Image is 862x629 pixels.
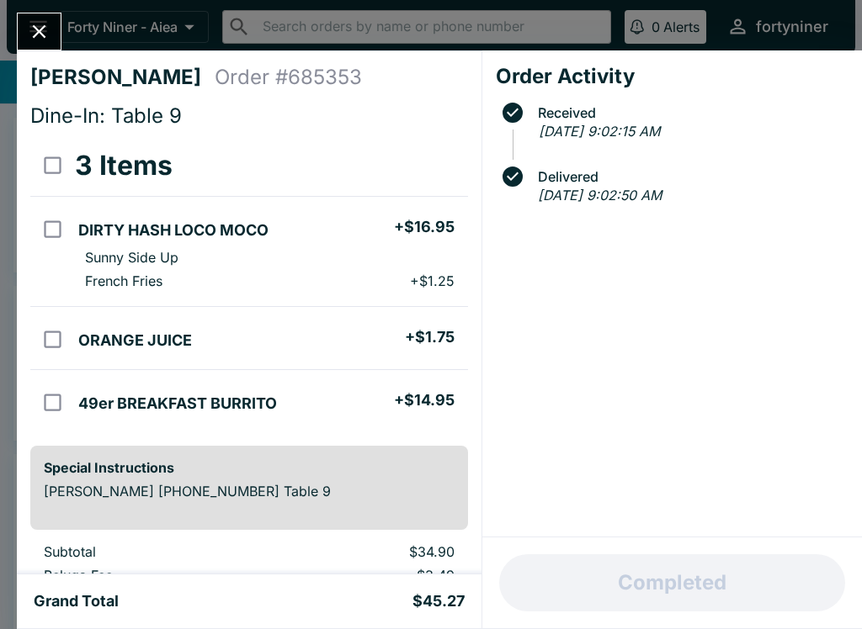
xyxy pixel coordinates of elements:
[290,567,455,584] p: $3.49
[30,135,468,432] table: orders table
[496,64,849,89] h4: Order Activity
[78,394,277,414] h5: 49er BREAKFAST BURRITO
[44,483,455,499] p: [PERSON_NAME] [PHONE_NUMBER] Table 9
[412,591,465,611] h5: $45.27
[18,13,61,50] button: Close
[405,327,455,347] h5: + $1.75
[85,249,178,266] p: Sunny Side Up
[78,330,192,351] h5: ORANGE JUICE
[215,65,362,90] h4: Order # 685353
[85,272,162,289] p: French Fries
[410,272,455,289] p: + $1.25
[529,169,849,184] span: Delivered
[78,220,269,240] h5: DIRTY HASH LOCO MOCO
[539,123,660,140] em: [DATE] 9:02:15 AM
[290,543,455,560] p: $34.90
[34,591,119,611] h5: Grand Total
[30,103,182,128] span: Dine-In: Table 9
[394,390,455,410] h5: + $14.95
[538,187,662,203] em: [DATE] 9:02:50 AM
[75,149,173,182] h3: 3 Items
[44,567,263,584] p: Beluga Fee
[394,217,455,237] h5: + $16.95
[44,459,455,476] h6: Special Instructions
[529,105,849,120] span: Received
[30,65,215,90] h4: [PERSON_NAME]
[44,543,263,560] p: Subtotal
